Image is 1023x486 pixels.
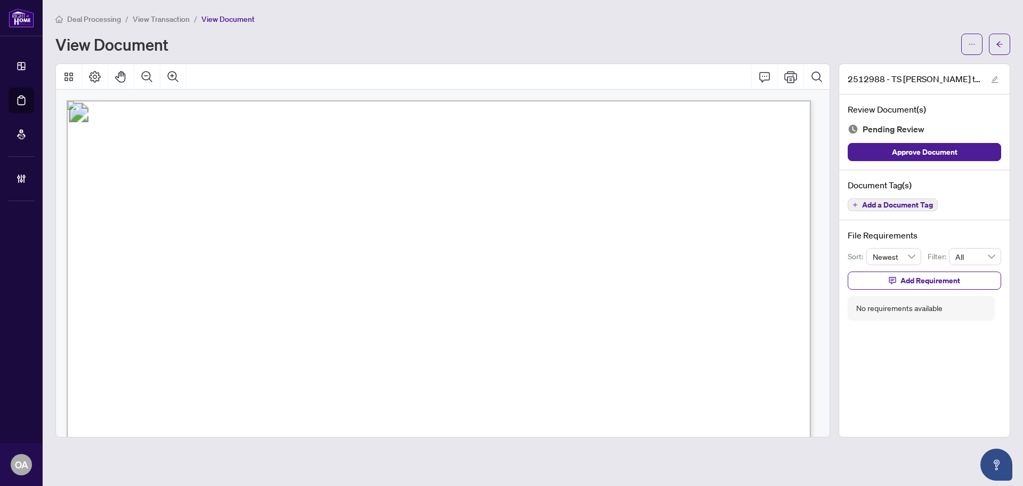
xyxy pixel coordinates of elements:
[848,272,1001,290] button: Add Requirement
[848,251,866,262] p: Sort:
[848,73,981,85] span: 2512988 - TS [PERSON_NAME] to review.pdf
[848,103,1001,116] h4: Review Document(s)
[991,76,998,83] span: edit
[863,122,924,137] span: Pending Review
[194,13,197,25] li: /
[892,144,957,161] span: Approve Document
[996,41,1003,48] span: arrow-left
[201,14,255,24] span: View Document
[848,229,1001,242] h4: File Requirements
[873,249,915,265] span: Newest
[900,272,960,289] span: Add Requirement
[848,143,1001,161] button: Approve Document
[862,201,933,209] span: Add a Document Tag
[15,457,28,472] span: OA
[928,251,949,262] p: Filter:
[856,302,943,314] div: No requirements available
[980,449,1012,481] button: Open asap
[852,202,858,208] span: plus
[55,15,63,23] span: home
[848,198,938,211] button: Add a Document Tag
[848,124,858,134] img: Document Status
[55,36,168,53] h1: View Document
[133,14,190,24] span: View Transaction
[125,13,128,25] li: /
[848,179,1001,192] h4: Document Tag(s)
[9,8,34,28] img: logo
[968,41,976,48] span: ellipsis
[955,249,995,265] span: All
[67,14,121,24] span: Deal Processing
